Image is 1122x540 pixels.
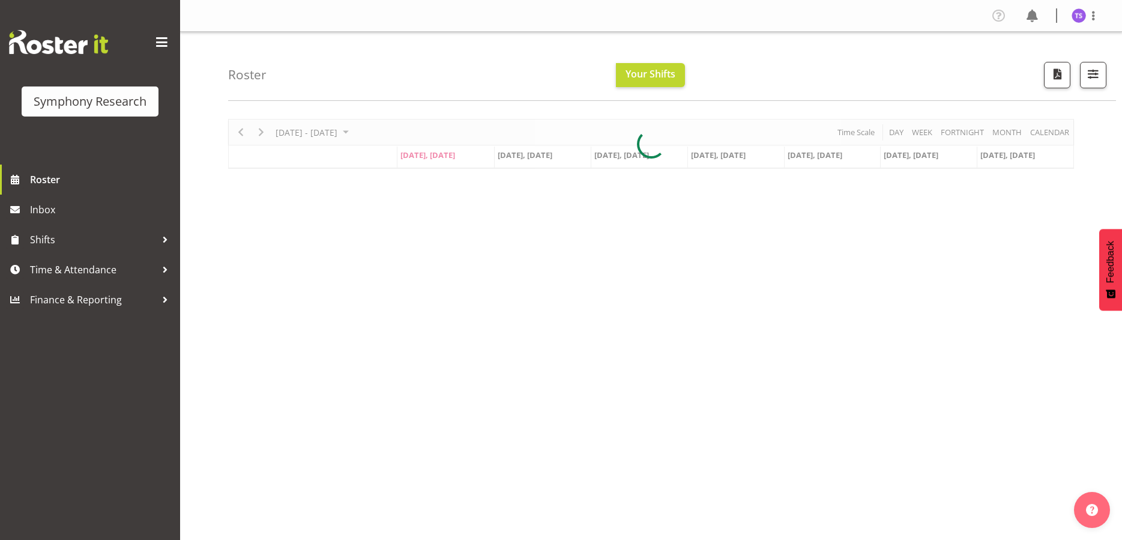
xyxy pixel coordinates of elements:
[1086,504,1098,516] img: help-xxl-2.png
[1044,62,1070,88] button: Download a PDF of the roster according to the set date range.
[626,67,675,80] span: Your Shifts
[1099,229,1122,311] button: Feedback - Show survey
[30,261,156,279] span: Time & Attendance
[30,171,174,189] span: Roster
[1080,62,1106,88] button: Filter Shifts
[228,68,267,82] h4: Roster
[30,291,156,309] span: Finance & Reporting
[1105,241,1116,283] span: Feedback
[30,231,156,249] span: Shifts
[1072,8,1086,23] img: theresa-smith5660.jpg
[616,63,685,87] button: Your Shifts
[9,30,108,54] img: Rosterit website logo
[34,93,146,111] div: Symphony Research
[30,201,174,219] span: Inbox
